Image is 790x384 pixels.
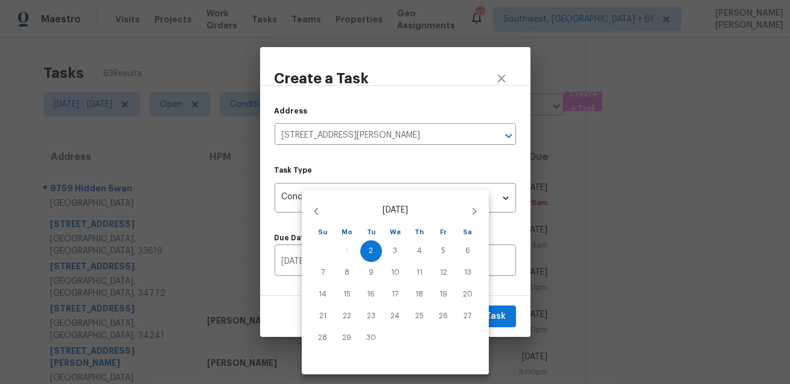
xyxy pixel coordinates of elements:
p: 4 [417,246,422,256]
p: 2 [369,246,374,256]
p: 15 [343,289,351,299]
p: 11 [416,267,422,278]
p: 5 [442,246,446,256]
button: 12 [433,262,454,284]
p: 22 [343,311,351,321]
span: Tu [360,227,382,238]
button: 19 [433,284,454,306]
p: 7 [321,267,325,278]
p: 24 [391,311,400,321]
p: 30 [366,333,376,343]
button: 13 [457,262,479,284]
p: 17 [392,289,399,299]
button: 20 [457,284,479,306]
button: 5 [433,240,454,262]
span: Su [312,227,334,238]
p: 20 [463,289,473,299]
button: 8 [336,262,358,284]
span: We [384,227,406,238]
button: 11 [409,262,430,284]
button: 10 [384,262,406,284]
button: 23 [360,306,382,327]
button: 24 [384,306,406,327]
button: 6 [457,240,479,262]
span: Fr [433,227,454,238]
p: 6 [465,246,470,256]
button: 18 [409,284,430,306]
button: 3 [384,240,406,262]
button: 21 [312,306,334,327]
span: Mo [336,227,358,238]
button: 27 [457,306,479,327]
p: 9 [369,267,374,278]
p: 25 [415,311,424,321]
p: 16 [368,289,375,299]
p: 10 [391,267,400,278]
button: 17 [384,284,406,306]
p: [DATE] [331,204,460,217]
button: 26 [433,306,454,327]
button: 16 [360,284,382,306]
p: 18 [416,289,424,299]
span: Th [409,227,430,238]
button: 25 [409,306,430,327]
button: 2 [360,240,382,262]
p: 29 [343,333,352,343]
button: 15 [336,284,358,306]
p: 21 [319,311,327,321]
p: 28 [319,333,328,343]
button: 14 [312,284,334,306]
button: 30 [360,327,382,349]
p: 23 [367,311,375,321]
p: 13 [464,267,471,278]
p: 19 [440,289,448,299]
button: 9 [360,262,382,284]
button: 4 [409,240,430,262]
p: 26 [439,311,448,321]
button: 29 [336,327,358,349]
button: 7 [312,262,334,284]
p: 8 [345,267,349,278]
button: 28 [312,327,334,349]
p: 3 [393,246,398,256]
button: 22 [336,306,358,327]
p: 14 [319,289,327,299]
p: 12 [440,267,447,278]
span: Sa [457,227,479,238]
p: 27 [464,311,472,321]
